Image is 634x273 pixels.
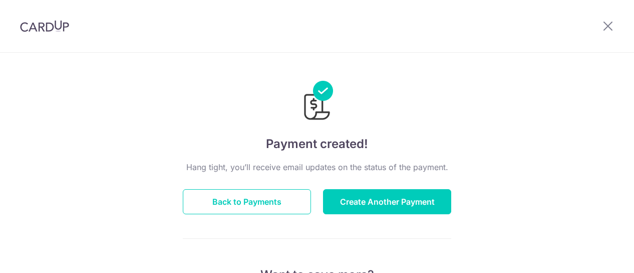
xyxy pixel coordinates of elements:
[301,81,333,123] img: Payments
[183,161,451,173] p: Hang tight, you’ll receive email updates on the status of the payment.
[20,20,69,32] img: CardUp
[183,189,311,214] button: Back to Payments
[323,189,451,214] button: Create Another Payment
[183,135,451,153] h4: Payment created!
